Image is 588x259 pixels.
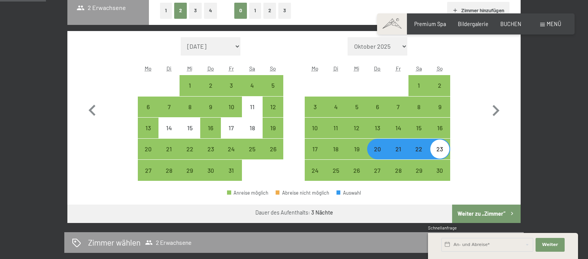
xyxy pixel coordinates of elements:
[200,160,221,180] div: Anreise möglich
[430,160,450,180] div: Sun Nov 30 2025
[326,125,345,144] div: 11
[428,225,457,230] span: Schnellanfrage
[158,139,179,159] div: Tue Oct 21 2025
[485,37,507,181] button: Nächster Monat
[270,65,276,72] abbr: Sonntag
[389,125,408,144] div: 14
[200,118,221,138] div: Thu Oct 16 2025
[408,75,429,96] div: Sat Nov 01 2025
[139,125,158,144] div: 13
[305,118,325,138] div: Anreise möglich
[201,167,220,187] div: 30
[221,75,242,96] div: Anreise möglich
[326,146,345,165] div: 18
[333,65,338,72] abbr: Dienstag
[305,97,325,117] div: Mon Nov 03 2025
[367,160,388,180] div: Thu Nov 27 2025
[159,104,178,123] div: 7
[347,167,366,187] div: 26
[229,65,234,72] abbr: Freitag
[430,160,450,180] div: Anreise möglich
[367,97,388,117] div: Thu Nov 06 2025
[200,118,221,138] div: Anreise möglich
[388,97,408,117] div: Anreise möglich
[242,97,263,117] div: Sat Oct 11 2025
[367,160,388,180] div: Anreise möglich
[242,118,263,138] div: Sat Oct 18 2025
[180,167,199,187] div: 29
[368,104,387,123] div: 6
[447,2,510,19] button: Zimmer hinzufügen
[347,104,366,123] div: 5
[430,146,449,165] div: 23
[346,97,367,117] div: Wed Nov 05 2025
[77,3,126,12] span: 2 Erwachsene
[367,118,388,138] div: Thu Nov 13 2025
[180,118,200,138] div: Anreise nicht möglich
[221,75,242,96] div: Fri Oct 03 2025
[88,237,140,248] h2: Zimmer wählen
[255,209,333,216] div: Dauer des Aufenthalts:
[368,167,387,187] div: 27
[187,65,193,72] abbr: Mittwoch
[409,104,428,123] div: 8
[368,125,387,144] div: 13
[201,146,220,165] div: 23
[243,104,262,123] div: 11
[243,146,262,165] div: 25
[347,146,366,165] div: 19
[388,160,408,180] div: Anreise möglich
[312,65,318,72] abbr: Montag
[408,118,429,138] div: Anreise möglich
[180,146,199,165] div: 22
[430,104,449,123] div: 9
[430,118,450,138] div: Anreise möglich
[458,21,488,27] a: Bildergalerie
[200,139,221,159] div: Thu Oct 23 2025
[200,97,221,117] div: Anreise möglich
[367,139,388,159] div: Anreise möglich
[430,167,449,187] div: 30
[227,190,268,195] div: Anreise möglich
[249,65,255,72] abbr: Samstag
[234,3,247,18] button: 0
[430,139,450,159] div: Sun Nov 23 2025
[325,160,346,180] div: Tue Nov 25 2025
[388,118,408,138] div: Fri Nov 14 2025
[263,139,283,159] div: Sun Oct 26 2025
[430,75,450,96] div: Anreise möglich
[346,139,367,159] div: Wed Nov 19 2025
[388,139,408,159] div: Anreise möglich
[221,139,242,159] div: Fri Oct 24 2025
[326,104,345,123] div: 4
[305,125,325,144] div: 10
[180,160,200,180] div: Wed Oct 29 2025
[388,118,408,138] div: Anreise möglich
[201,82,220,102] div: 2
[389,167,408,187] div: 28
[167,65,171,72] abbr: Dienstag
[430,125,449,144] div: 16
[408,75,429,96] div: Anreise möglich
[222,125,241,144] div: 17
[263,75,283,96] div: Sun Oct 05 2025
[414,21,446,27] a: Premium Spa
[158,160,179,180] div: Tue Oct 28 2025
[388,97,408,117] div: Fri Nov 07 2025
[346,118,367,138] div: Wed Nov 12 2025
[276,190,329,195] div: Abreise nicht möglich
[263,139,283,159] div: Anreise möglich
[305,139,325,159] div: Mon Nov 17 2025
[221,97,242,117] div: Fri Oct 10 2025
[336,190,361,195] div: Auswahl
[243,82,262,102] div: 4
[138,118,158,138] div: Mon Oct 13 2025
[242,118,263,138] div: Anreise nicht möglich
[325,139,346,159] div: Tue Nov 18 2025
[263,82,283,102] div: 5
[201,104,220,123] div: 9
[305,97,325,117] div: Anreise möglich
[249,3,261,18] button: 1
[367,97,388,117] div: Anreise möglich
[346,139,367,159] div: Anreise möglich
